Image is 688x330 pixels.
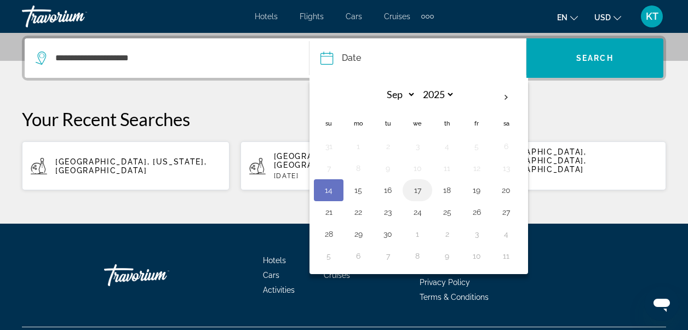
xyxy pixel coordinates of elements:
button: Day 3 [468,226,485,242]
button: Day 21 [320,204,337,220]
p: Your Recent Searches [22,108,666,130]
button: Day 26 [468,204,485,220]
button: Day 10 [409,161,426,176]
button: Day 7 [320,161,337,176]
span: [GEOGRAPHIC_DATA], [US_STATE], [GEOGRAPHIC_DATA] [274,152,425,169]
button: Day 23 [379,204,397,220]
button: Day 3 [409,139,426,154]
button: Day 14 [320,183,337,198]
button: Day 15 [349,183,367,198]
button: Extra navigation items [421,8,434,25]
span: KT [646,11,658,22]
a: Hotels [263,256,286,265]
button: Day 1 [349,139,367,154]
span: Search [576,54,614,62]
button: Day 7 [379,248,397,264]
button: Day 6 [497,139,515,154]
button: [GEOGRAPHIC_DATA], [GEOGRAPHIC_DATA], [GEOGRAPHIC_DATA][DATE] [458,141,666,191]
button: Day 10 [468,248,485,264]
button: Day 20 [497,183,515,198]
select: Select year [419,85,455,104]
a: Cars [263,271,279,280]
button: User Menu [638,5,666,28]
button: Day 18 [438,183,456,198]
button: Day 13 [497,161,515,176]
a: Flights [300,12,324,21]
button: Day 2 [379,139,397,154]
select: Select month [380,85,416,104]
button: Day 28 [320,226,337,242]
span: USD [594,13,611,22]
button: Change language [557,9,578,25]
button: Day 16 [379,183,397,198]
button: Day 5 [320,248,337,264]
a: Terms & Conditions [420,293,489,301]
button: [GEOGRAPHIC_DATA], [US_STATE], [GEOGRAPHIC_DATA][DATE] [240,141,448,191]
button: Day 31 [320,139,337,154]
p: [DATE] [274,172,439,180]
span: en [557,13,567,22]
a: Cruises [384,12,410,21]
button: Date [320,38,525,78]
button: Day 2 [438,226,456,242]
a: Hotels [255,12,278,21]
button: Next month [491,85,521,110]
button: Day 29 [349,226,367,242]
button: Day 17 [409,183,426,198]
a: Cruises [324,271,350,280]
a: Travorium [22,2,131,31]
button: Day 19 [468,183,485,198]
button: Day 6 [349,248,367,264]
button: Day 25 [438,204,456,220]
a: Travorium [104,259,214,292]
button: Day 30 [379,226,397,242]
button: [GEOGRAPHIC_DATA], [US_STATE], [GEOGRAPHIC_DATA] [22,141,230,191]
a: Privacy Policy [420,278,470,287]
button: Day 9 [379,161,397,176]
button: Day 12 [468,161,485,176]
button: Day 4 [438,139,456,154]
button: Day 4 [497,226,515,242]
button: Change currency [594,9,621,25]
button: Day 1 [409,226,426,242]
button: Day 11 [497,248,515,264]
button: Day 27 [497,204,515,220]
button: Day 22 [349,204,367,220]
a: Cars [346,12,362,21]
button: Search [526,38,663,78]
iframe: Button to launch messaging window [644,286,679,321]
button: Day 5 [468,139,485,154]
button: Day 8 [409,248,426,264]
button: Day 24 [409,204,426,220]
button: Day 9 [438,248,456,264]
a: Activities [263,286,295,294]
button: Day 8 [349,161,367,176]
div: Search widget [25,38,663,78]
button: Day 11 [438,161,456,176]
p: [DATE] [492,177,657,184]
span: [GEOGRAPHIC_DATA], [US_STATE], [GEOGRAPHIC_DATA] [55,157,207,175]
span: [GEOGRAPHIC_DATA], [GEOGRAPHIC_DATA], [GEOGRAPHIC_DATA] [492,147,586,174]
